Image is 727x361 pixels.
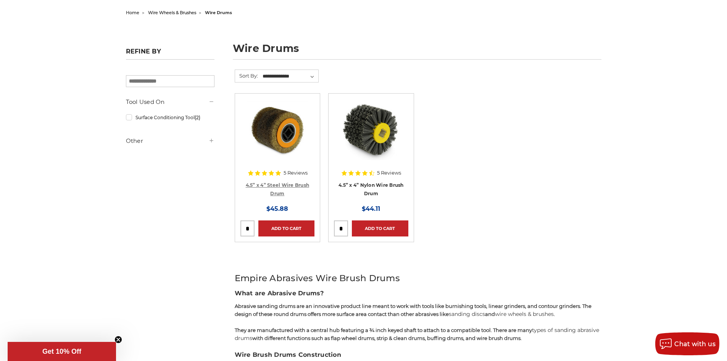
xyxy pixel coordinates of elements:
[148,10,196,15] a: wire wheels & brushes
[42,348,81,355] span: Get 10% Off
[126,111,214,124] a: Surface Conditioning Tool
[126,97,214,107] h5: Tool Used On
[235,70,258,81] label: Sort By:
[340,99,401,160] img: 4.5 inch x 4 inch Abrasive nylon brush
[339,182,404,197] a: 4.5” x 4” Nylon Wire Brush Drum
[235,303,592,317] span: Abrasive sanding drums are an innovative product line meant to work with tools like burnishing to...
[247,99,308,160] img: 4.5 inch x 4 inch Abrasive steel wire brush
[126,48,214,60] h5: Refine by
[261,71,318,82] select: Sort By:
[235,327,599,341] span: They are manufactured with a central hub featuring a ¾ inch keyed shaft to attach to a compatible...
[449,311,485,317] a: sanding discs
[114,336,122,343] button: Close teaser
[334,99,408,173] a: 4.5 inch x 4 inch Abrasive nylon brush
[246,182,309,197] a: 4.5” x 4” Steel Wire Brush Drum
[233,43,601,60] h1: wire drums
[8,342,116,361] div: Get 10% OffClose teaser
[352,220,408,236] a: Add to Cart
[235,350,601,359] h3: Wire Brush Drums Construction
[205,10,232,15] span: wire drums
[240,99,314,173] a: 4.5 inch x 4 inch Abrasive steel wire brush
[495,311,554,317] a: wire wheels & brushes
[362,205,380,212] span: $44.11
[655,332,719,355] button: Chat with us
[284,170,308,175] span: 5 Reviews
[126,10,139,15] a: home
[674,340,716,348] span: Chat with us
[195,115,200,120] span: (2)
[258,220,314,236] a: Add to Cart
[235,289,601,298] h3: What are Abrasive Drums?
[235,272,601,285] h2: Empire Abrasives Wire Brush Drums
[266,205,288,212] span: $45.88
[377,170,401,175] span: 5 Reviews
[126,136,214,146] h5: Other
